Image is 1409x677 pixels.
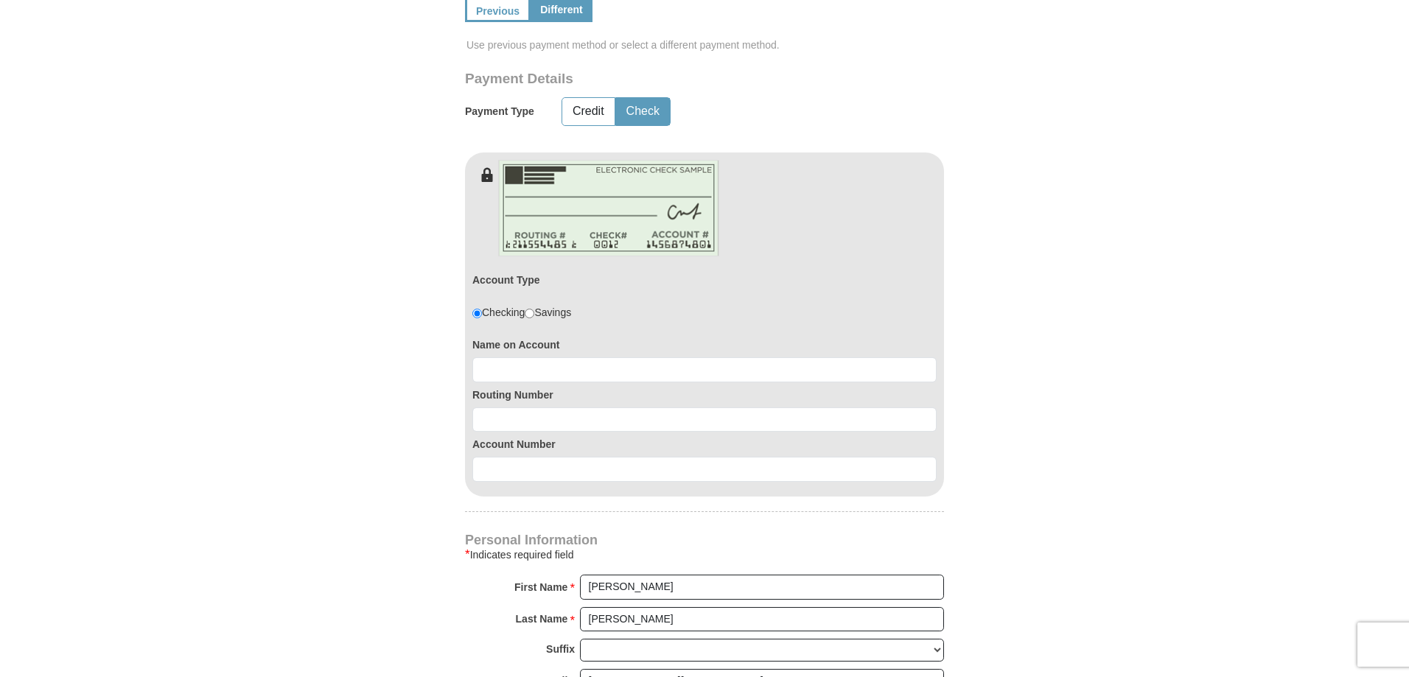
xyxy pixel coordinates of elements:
strong: First Name [514,577,567,597]
img: check-en.png [498,160,719,256]
strong: Suffix [546,639,575,659]
button: Check [616,98,670,125]
button: Credit [562,98,615,125]
h5: Payment Type [465,105,534,118]
label: Account Type [472,273,540,287]
label: Name on Account [472,337,937,352]
strong: Last Name [516,608,568,629]
label: Account Number [472,437,937,452]
div: Checking Savings [472,305,571,320]
div: Indicates required field [465,546,944,564]
h3: Payment Details [465,71,841,88]
label: Routing Number [472,387,937,402]
h4: Personal Information [465,534,944,546]
span: Use previous payment method or select a different payment method. [466,38,945,52]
